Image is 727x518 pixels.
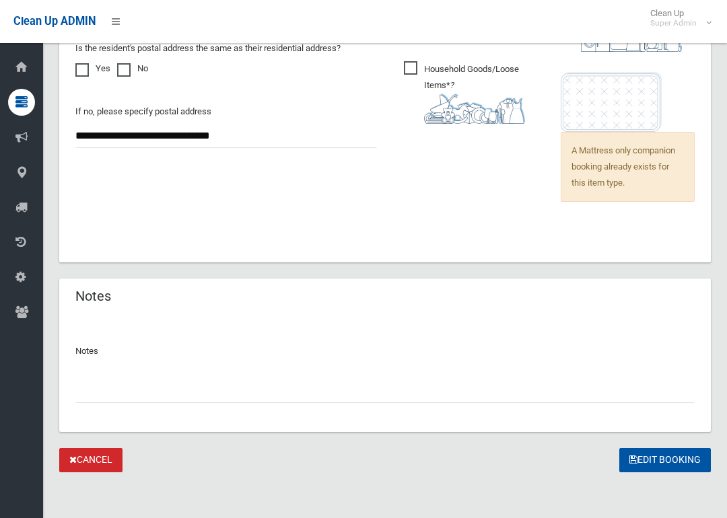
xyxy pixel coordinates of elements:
[75,40,341,57] label: Is the resident's postal address the same as their residential address?
[404,61,538,124] span: Household Goods/Loose Items*
[619,448,711,473] button: Edit Booking
[424,94,525,124] img: b13cc3517677393f34c0a387616ef184.png
[75,61,110,77] label: Yes
[424,80,538,124] i: ?
[59,283,127,309] header: Notes
[650,18,697,28] small: Super Admin
[13,15,96,28] span: Clean Up ADMIN
[561,132,695,202] span: A Mattress only companion booking already exists for this item type.
[644,8,710,28] span: Clean Up
[561,72,662,132] img: e7408bece873d2c1783593a074e5cb2f.png
[117,61,148,77] label: No
[75,104,211,120] label: If no, please specify postal address
[75,343,695,359] p: Notes
[59,448,123,473] a: Cancel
